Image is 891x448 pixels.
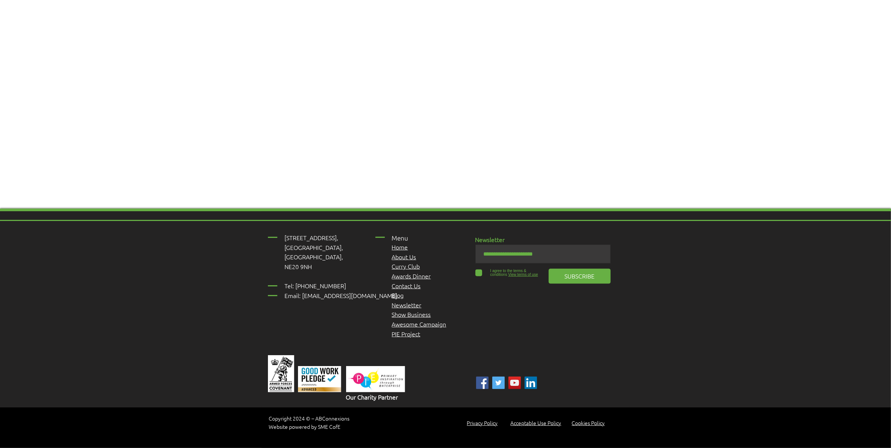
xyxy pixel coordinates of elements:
a: Contact Us [392,282,421,290]
a: PIE Project [392,330,421,338]
a: Show Business [392,310,431,318]
a: Awards Dinner [392,272,431,280]
span: [GEOGRAPHIC_DATA], [285,243,343,251]
a: Blog [392,291,404,299]
span: Our Charity Partner [346,393,398,401]
span: Tel: [PHONE_NUMBER] Email: [EMAIL_ADDRESS][DOMAIN_NAME] [285,282,398,300]
a: View terms of use [507,272,538,277]
span: Website powered by SME CofE [269,423,341,430]
span: Newsletter [475,235,505,244]
button: SUBSCRIBE [549,269,611,284]
span: [STREET_ADDRESS], [285,233,339,242]
span: Awesome Campaign [392,320,446,328]
span: SUBSCRIBE [564,272,595,280]
a: Curry Club [392,262,420,270]
img: ABC [492,377,505,389]
a: Cookies Policy [572,419,605,427]
a: Acceptable Use Policy [511,419,561,427]
img: ABC [476,377,489,389]
img: YouTube [508,377,521,389]
a: About Us [392,253,416,261]
span: NE20 9NH [285,262,312,271]
img: Linked In [525,377,537,389]
span: Menu [392,234,408,242]
span: I agree to the terms & conditions [490,269,526,277]
a: Copyright 2024 © – ABConnexions [269,415,350,422]
a: Home [392,243,408,251]
span: [GEOGRAPHIC_DATA], [285,253,343,261]
a: Newsletter [392,301,422,309]
a: Privacy Policy [467,419,498,427]
ul: Social Bar [476,377,537,389]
